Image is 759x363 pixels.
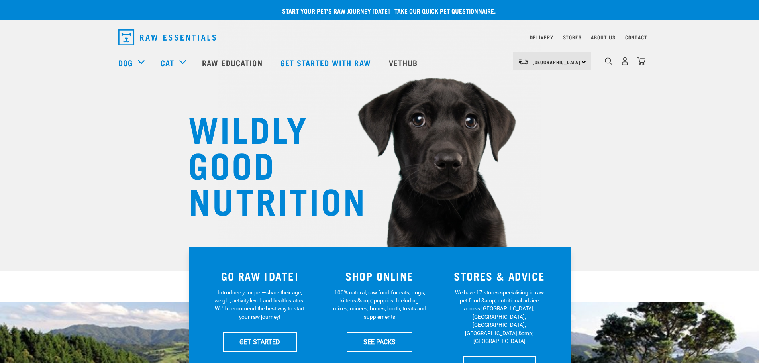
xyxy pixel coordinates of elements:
[333,288,426,321] p: 100% natural, raw food for cats, dogs, kittens &amp; puppies. Including mixes, minces, bones, bro...
[324,270,435,282] h3: SHOP ONLINE
[381,47,428,78] a: Vethub
[118,57,133,69] a: Dog
[118,29,216,45] img: Raw Essentials Logo
[625,36,647,39] a: Contact
[530,36,553,39] a: Delivery
[347,332,412,352] a: SEE PACKS
[223,332,297,352] a: GET STARTED
[161,57,174,69] a: Cat
[518,58,529,65] img: van-moving.png
[394,9,496,12] a: take our quick pet questionnaire.
[605,57,612,65] img: home-icon-1@2x.png
[621,57,629,65] img: user.png
[205,270,315,282] h3: GO RAW [DATE]
[563,36,582,39] a: Stores
[591,36,615,39] a: About Us
[444,270,555,282] h3: STORES & ADVICE
[453,288,546,345] p: We have 17 stores specialising in raw pet food &amp; nutritional advice across [GEOGRAPHIC_DATA],...
[194,47,272,78] a: Raw Education
[112,26,647,49] nav: dropdown navigation
[637,57,645,65] img: home-icon@2x.png
[273,47,381,78] a: Get started with Raw
[188,110,348,217] h1: WILDLY GOOD NUTRITION
[213,288,306,321] p: Introduce your pet—share their age, weight, activity level, and health status. We'll recommend th...
[533,61,581,63] span: [GEOGRAPHIC_DATA]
